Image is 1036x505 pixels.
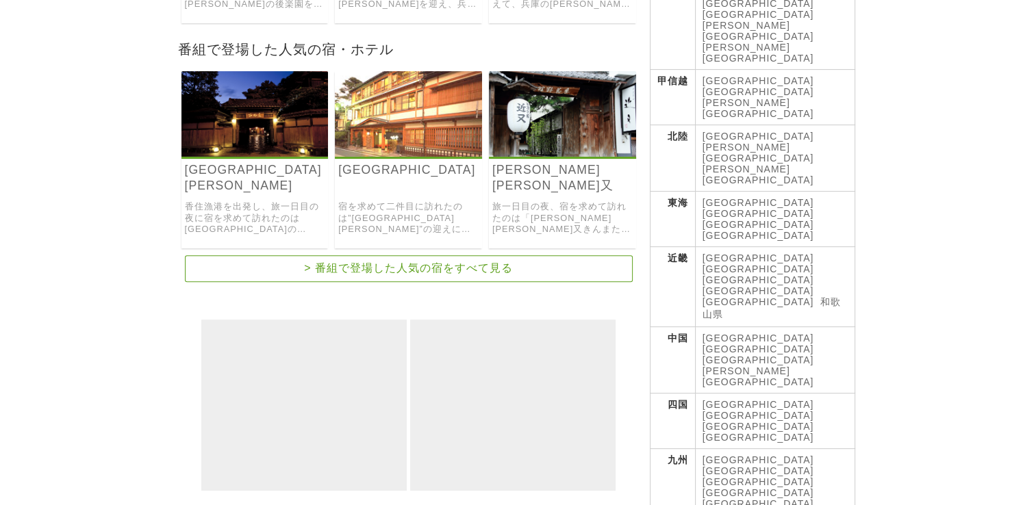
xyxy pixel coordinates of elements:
[335,71,482,157] img: 城崎温泉 旅館つたや
[703,487,814,498] a: [GEOGRAPHIC_DATA]
[338,201,479,235] a: 宿を求めて二件目に訪れたのは”[GEOGRAPHIC_DATA][PERSON_NAME]”の迎えにあり、[GEOGRAPHIC_DATA]の[PERSON_NAME][GEOGRAPHIC_D...
[185,201,325,235] a: 香住漁港を出発し、旅一日目の夜に宿を求めて訪れたのは[GEOGRAPHIC_DATA]の[PERSON_NAME][GEOGRAPHIC_DATA]にある「[GEOGRAPHIC_DATA][P...
[703,410,814,421] a: [GEOGRAPHIC_DATA]
[175,37,643,61] h2: 番組で登場した人気の宿・ホテル
[703,365,814,387] a: [PERSON_NAME][GEOGRAPHIC_DATA]
[703,230,814,241] a: [GEOGRAPHIC_DATA]
[703,9,814,20] a: [GEOGRAPHIC_DATA]
[703,142,814,164] a: [PERSON_NAME][GEOGRAPHIC_DATA]
[703,344,814,354] a: [GEOGRAPHIC_DATA]
[181,71,329,157] img: 城崎温泉 西村屋本館
[703,296,814,307] a: [GEOGRAPHIC_DATA]
[703,20,814,42] a: [PERSON_NAME][GEOGRAPHIC_DATA]
[492,162,633,194] a: [PERSON_NAME][PERSON_NAME]又
[650,125,695,192] th: 北陸
[492,201,633,235] a: 旅一日目の夜、宿を求めて訪れたのは「[PERSON_NAME][PERSON_NAME]又きんまた」でした。 [DATE]創業。宿名は[PERSON_NAME]の[PERSON_NAME]が由来...
[703,208,814,219] a: [GEOGRAPHIC_DATA]
[703,476,814,487] a: [GEOGRAPHIC_DATA]
[703,252,814,263] a: [GEOGRAPHIC_DATA]
[703,131,814,142] a: [GEOGRAPHIC_DATA]
[703,465,814,476] a: [GEOGRAPHIC_DATA]
[703,454,814,465] a: [GEOGRAPHIC_DATA]
[703,42,790,53] a: [PERSON_NAME]
[703,399,814,410] a: [GEOGRAPHIC_DATA]
[650,70,695,125] th: 甲信越
[703,354,814,365] a: [GEOGRAPHIC_DATA]
[703,285,814,296] a: [GEOGRAPHIC_DATA]
[703,263,814,274] a: [GEOGRAPHIC_DATA]
[185,255,633,282] a: > 番組で登場した人気の宿をすべて見る
[703,86,814,97] a: [GEOGRAPHIC_DATA]
[703,219,814,230] a: [GEOGRAPHIC_DATA]
[181,147,329,159] a: 城崎温泉 西村屋本館
[703,164,814,185] a: [PERSON_NAME][GEOGRAPHIC_DATA]
[489,71,636,157] img: 丹波篠山 近又
[703,197,814,208] a: [GEOGRAPHIC_DATA]
[650,192,695,247] th: 東海
[410,320,616,491] iframe: Advertisement
[703,333,814,344] a: [GEOGRAPHIC_DATA]
[185,162,325,194] a: [GEOGRAPHIC_DATA][PERSON_NAME]
[650,393,695,449] th: 四国
[338,162,479,178] a: [GEOGRAPHIC_DATA]
[703,75,814,86] a: [GEOGRAPHIC_DATA]
[335,147,482,159] a: 城崎温泉 旅館つたや
[703,274,814,285] a: [GEOGRAPHIC_DATA]
[703,432,814,443] a: [GEOGRAPHIC_DATA]
[703,53,814,64] a: [GEOGRAPHIC_DATA]
[703,421,814,432] a: [GEOGRAPHIC_DATA]
[703,97,814,119] a: [PERSON_NAME][GEOGRAPHIC_DATA]
[201,320,407,491] iframe: Advertisement
[650,247,695,327] th: 近畿
[650,327,695,393] th: 中国
[489,147,636,159] a: 丹波篠山 近又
